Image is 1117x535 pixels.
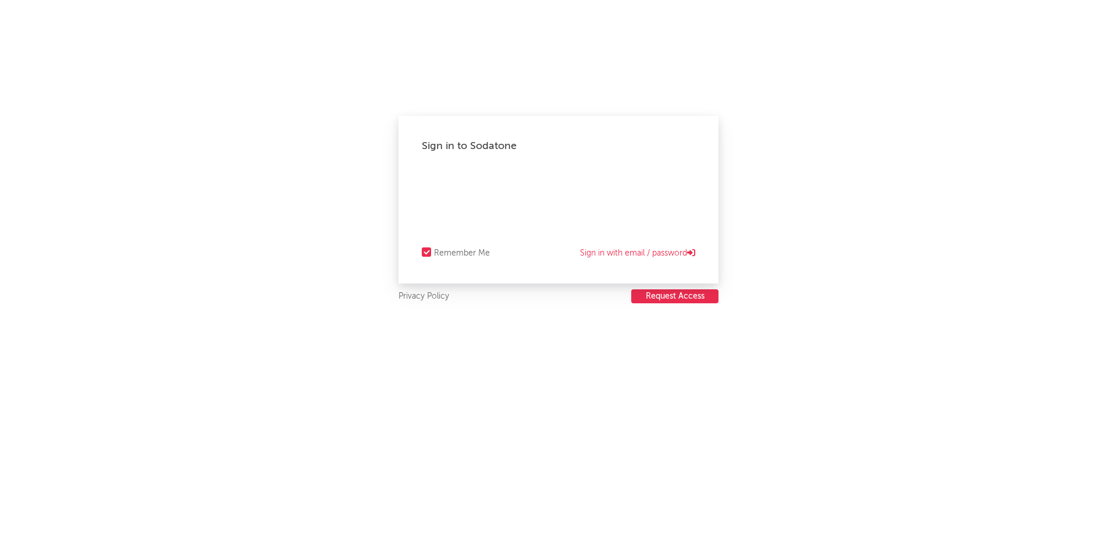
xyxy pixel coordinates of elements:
[631,289,718,303] button: Request Access
[580,246,695,260] a: Sign in with email / password
[631,289,718,304] a: Request Access
[434,246,490,260] div: Remember Me
[399,289,449,304] a: Privacy Policy
[422,139,695,153] div: Sign in to Sodatone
